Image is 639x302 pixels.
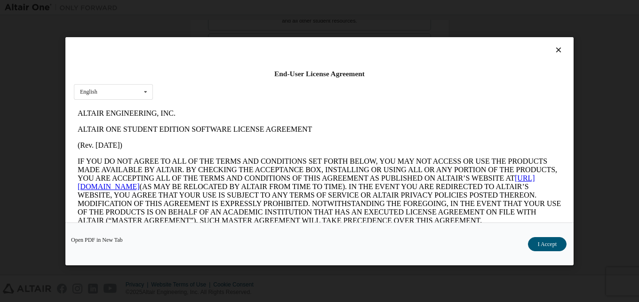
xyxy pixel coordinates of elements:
[80,89,97,95] div: English
[4,69,461,85] a: [URL][DOMAIN_NAME]
[4,36,487,44] p: (Rev. [DATE])
[4,20,487,28] p: ALTAIR ONE STUDENT EDITION SOFTWARE LICENSE AGREEMENT
[74,69,565,79] div: End-User License Agreement
[4,52,487,119] p: IF YOU DO NOT AGREE TO ALL OF THE TERMS AND CONDITIONS SET FORTH BELOW, YOU MAY NOT ACCESS OR USE...
[71,237,123,242] a: Open PDF in New Tab
[4,4,487,12] p: ALTAIR ENGINEERING, INC.
[4,127,487,161] p: This Altair One Student Edition Software License Agreement (“Agreement”) is between Altair Engine...
[528,237,567,251] button: I Accept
